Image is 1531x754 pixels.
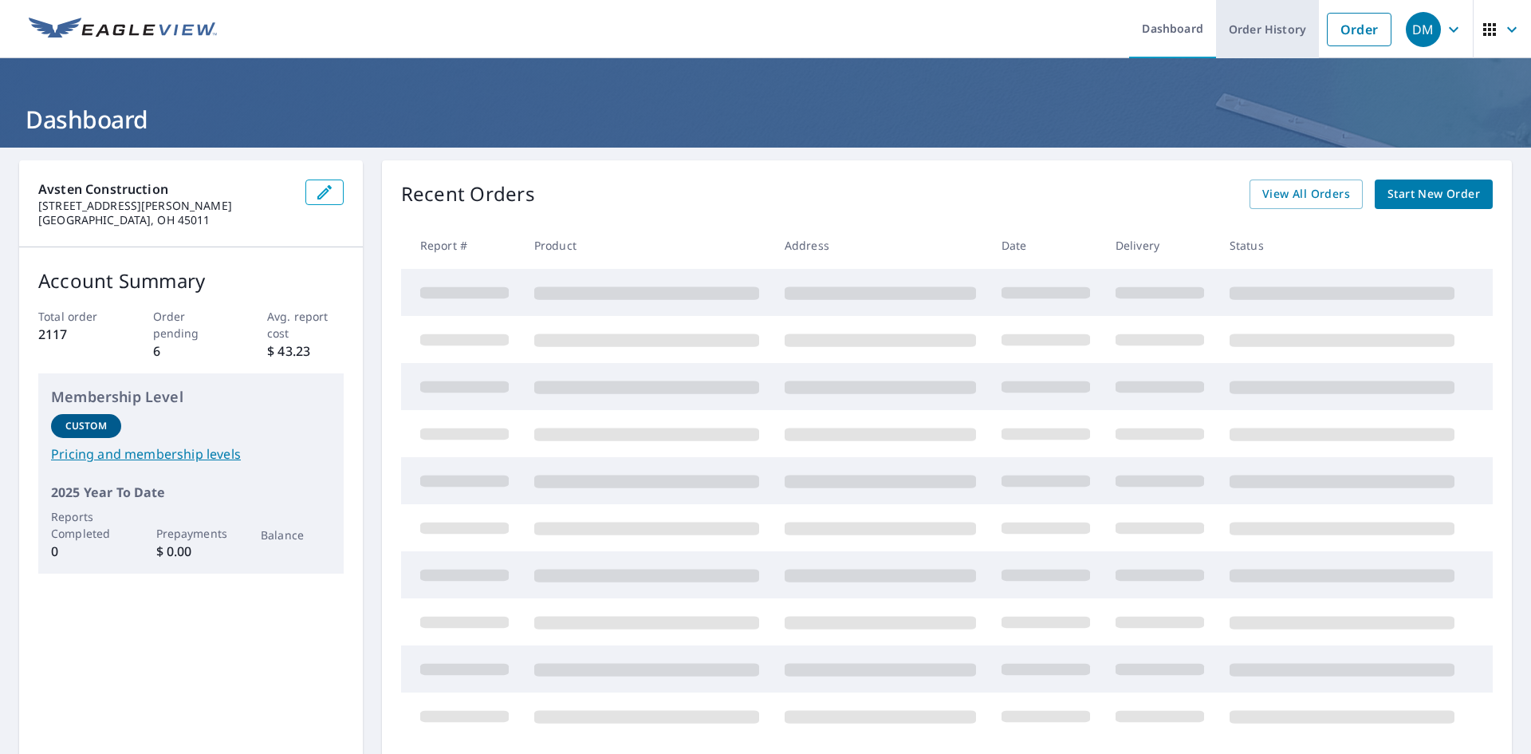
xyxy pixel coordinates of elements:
a: Order [1327,13,1391,46]
a: Pricing and membership levels [51,444,331,464]
p: Prepayments [156,525,226,542]
span: View All Orders [1262,184,1350,204]
p: Account Summary [38,266,344,295]
p: Total order [38,308,115,325]
img: EV Logo [29,18,217,41]
th: Report # [401,222,521,269]
p: 2025 Year To Date [51,483,331,502]
a: Start New Order [1375,180,1493,209]
a: View All Orders [1250,180,1363,209]
th: Product [521,222,772,269]
div: DM [1406,12,1441,47]
p: $ 0.00 [156,542,226,561]
th: Status [1217,222,1467,269]
h1: Dashboard [19,103,1512,136]
p: Reports Completed [51,508,121,542]
p: Custom [65,419,107,433]
th: Delivery [1103,222,1217,269]
p: Membership Level [51,386,331,408]
p: 6 [153,341,230,361]
span: Start New Order [1387,184,1480,204]
p: Avg. report cost [267,308,344,341]
th: Date [989,222,1103,269]
p: Balance [261,527,331,543]
p: $ 43.23 [267,341,344,361]
p: 2117 [38,325,115,344]
p: Recent Orders [401,180,535,209]
p: [STREET_ADDRESS][PERSON_NAME] [38,199,293,213]
p: [GEOGRAPHIC_DATA], OH 45011 [38,213,293,227]
p: Avsten Construction [38,180,293,199]
p: 0 [51,542,121,561]
th: Address [772,222,989,269]
p: Order pending [153,308,230,341]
